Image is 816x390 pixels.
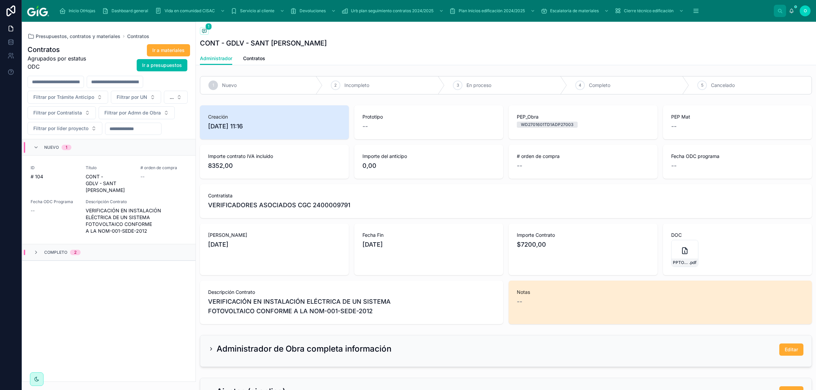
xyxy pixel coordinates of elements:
a: Servicio al cliente [228,5,288,17]
button: Ir a presupuestos [137,59,187,71]
span: Contratos [243,55,265,62]
img: App logo [27,5,49,16]
span: Cancelado [711,82,735,89]
div: 2 [74,250,76,255]
button: Select Button [99,106,175,119]
a: Administrador [200,52,232,65]
span: .pdf [689,260,697,265]
span: -- [31,207,35,214]
button: Editar [779,343,803,356]
span: VERIFICADORES ASOCIADOS CGC 2400009791 [208,200,350,210]
span: Título [86,165,133,171]
a: Inicio OtHojas [57,5,100,17]
span: Ir a materiales [152,47,185,54]
span: ... [170,94,174,101]
span: 3 [457,83,459,88]
a: Plan Inicios edificación 2024/2025 [447,5,539,17]
span: Importe Contrato [517,232,649,238]
span: -- [517,297,522,306]
span: 8352,00 [208,161,341,171]
span: # orden de compra [517,153,649,160]
span: [DATE] [362,240,495,249]
span: PEP_Obra [517,113,649,120]
h1: Contratos [28,45,94,54]
span: Filtrar por Admn de Obra [104,109,161,116]
span: Filtrar por UN [117,94,147,101]
span: ID [31,165,78,171]
button: Select Button [164,91,188,104]
span: Agrupados por estatus ODC [28,54,94,71]
span: Editar [785,346,798,353]
span: # orden de compra [140,165,187,171]
span: $7200,00 [517,240,649,249]
a: Cierre técnico edificación [612,5,687,17]
span: Inicio OtHojas [69,8,95,14]
span: 0,00 [362,161,495,171]
button: Select Button [28,106,96,119]
span: DOC [671,232,804,238]
span: Incompleto [344,82,369,89]
span: Urb plan seguimiento contratos 2024/2025 [351,8,434,14]
span: Dashboard general [112,8,148,14]
a: Escalatoria de materiales [539,5,612,17]
div: 1 [66,145,67,150]
span: -- [362,122,368,131]
span: 2 [334,83,337,88]
div: WD2701601TD1ADP27003 [521,122,574,128]
a: Contratos [127,33,149,40]
span: 4 [579,83,581,88]
span: Prototipo [362,113,495,120]
span: 1 [213,83,214,88]
span: Importe contrato IVA incluido [208,153,341,160]
span: O [804,8,807,14]
span: Filtrar por Contratista [33,109,82,116]
a: Presupuestos, contratos y materiales [28,33,120,40]
span: CONT - GDLV - SANT [PERSON_NAME] [86,173,133,194]
span: Administrador [200,55,232,62]
span: Contratista [208,192,804,199]
span: [DATE] 11:16 [208,122,341,131]
span: VERIFICACIÓN EN INSTALACIÓN ELÉCTRICA DE UN SISTEMA FOTOVOLTAICO CONFORME A LA NOM-001-SEDE-2012 [86,207,187,234]
span: Servicio al cliente [240,8,274,14]
span: -- [140,173,144,180]
span: 5 [701,83,703,88]
span: Completo [589,82,610,89]
span: Fecha ODC Programa [31,199,78,205]
span: Nuevo [44,145,59,150]
span: -- [671,122,677,131]
span: PPTO---GDLV------Evaluación-de-la-Conformidad-de-la-NOM-001-SEDE-202 [673,260,689,265]
span: -- [671,161,677,171]
span: Importe del anticipo [362,153,495,160]
span: VERIFICACIÓN EN INSTALACIÓN ELÉCTRICA DE UN SISTEMA FOTOVOLTAICO CONFORME A LA NOM-001-SEDE-2012 [208,297,495,316]
span: # 104 [31,173,78,180]
span: [PERSON_NAME] [208,232,341,238]
button: Select Button [28,91,108,104]
span: Creación [208,113,341,120]
span: Ir a presupuestos [142,62,182,69]
button: Ir a materiales [147,44,190,56]
a: ID# 104TítuloCONT - GDLV - SANT [PERSON_NAME]# orden de compra--Fecha ODC Programa--Descripción C... [22,156,195,244]
span: Plan Inicios edificación 2024/2025 [459,8,525,14]
span: Cierre técnico edificación [624,8,674,14]
a: Vida en comunidad CISAC [153,5,228,17]
a: Devoluciones [288,5,339,17]
h2: Administrador de Obra completa información [217,343,391,354]
span: Vida en comunidad CISAC [165,8,215,14]
span: Escalatoria de materiales [550,8,599,14]
span: Devoluciones [300,8,326,14]
h1: CONT - GDLV - SANT [PERSON_NAME] [200,38,327,48]
span: Descripción Contrato [86,199,187,205]
a: Urb plan seguimiento contratos 2024/2025 [339,5,447,17]
span: Filtrar por Trámite Anticipo [33,94,94,101]
span: Filtrar por líder proyecto [33,125,88,132]
span: Notas [517,289,804,296]
span: [DATE] [208,240,341,249]
span: Fecha Fin [362,232,495,238]
button: Select Button [28,122,102,135]
span: Descripción Contrato [208,289,495,296]
div: scrollable content [54,3,774,18]
span: -- [517,161,522,171]
span: En proceso [466,82,491,89]
a: Dashboard general [100,5,153,17]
